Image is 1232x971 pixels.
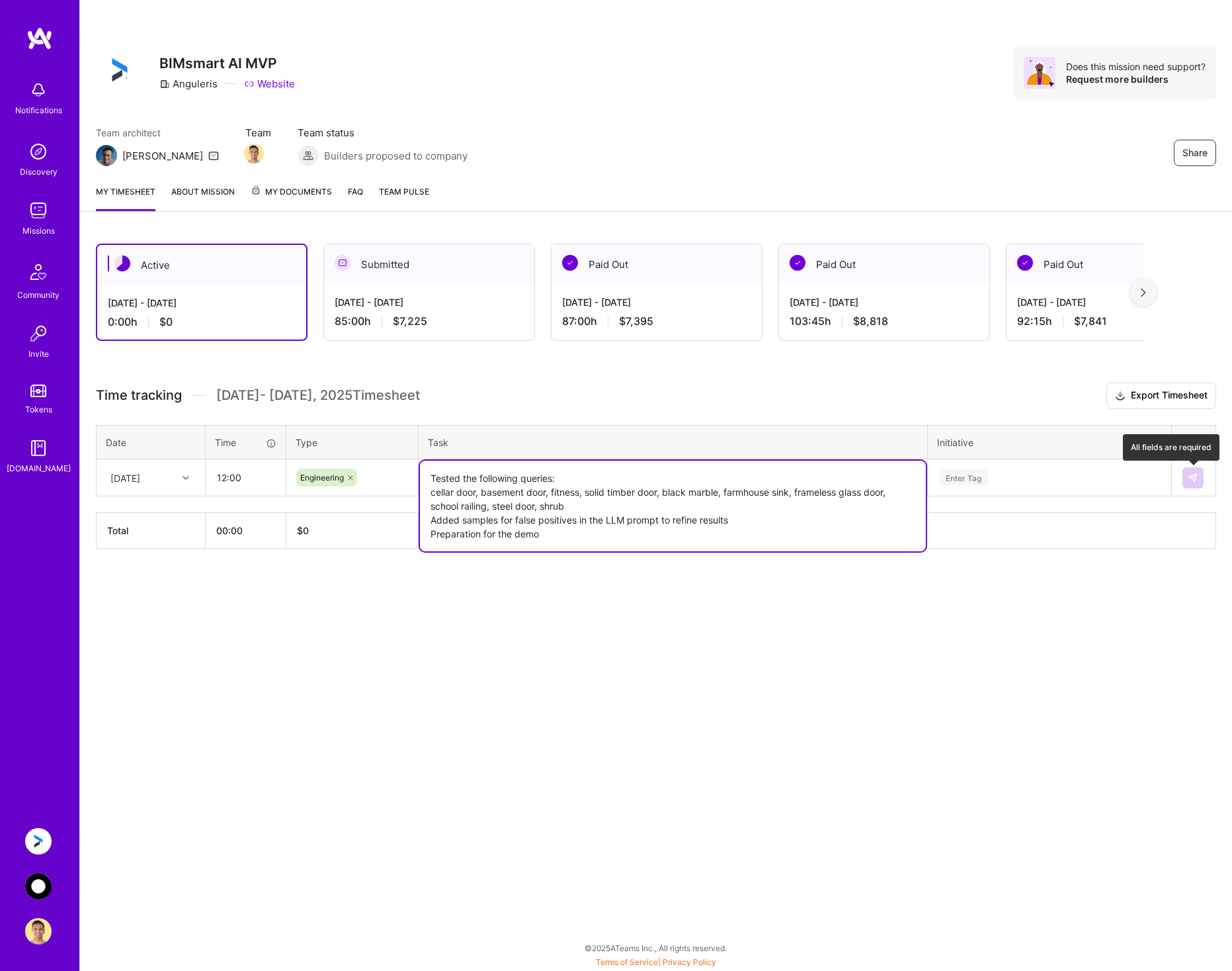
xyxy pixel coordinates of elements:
[159,55,295,71] h3: BIMsmart AI MVP
[110,471,140,485] div: [DATE]
[251,185,332,211] a: My Documents
[159,315,173,329] span: $0
[335,255,350,271] img: Submitted
[393,314,427,328] span: $7,225
[28,347,49,361] div: Invite
[97,245,306,285] div: Active
[183,475,189,481] i: icon Chevron
[26,26,53,50] img: logo
[244,77,295,91] a: Website
[208,150,219,161] i: icon Mail
[286,425,419,459] th: Type
[939,467,988,488] div: Enter Tag
[1017,295,1206,309] div: [DATE] - [DATE]
[216,387,420,404] span: [DATE] - [DATE] , 2025 Timesheet
[552,244,762,285] div: Paid Out
[215,436,276,449] div: Time
[790,295,979,309] div: [DATE] - [DATE]
[79,931,1232,964] div: © 2025 ATeams Inc., All rights reserved.
[1141,288,1146,297] img: right
[298,126,468,140] span: Team status
[159,79,170,89] i: icon CompanyGray
[779,244,989,285] div: Paid Out
[335,295,524,309] div: [DATE] - [DATE]
[324,149,468,163] span: Builders proposed to company
[298,145,319,166] img: Builders proposed to company
[619,314,653,328] span: $7,395
[853,314,888,328] span: $8,818
[562,255,578,271] img: Paid Out
[1017,314,1206,328] div: 92:15 h
[108,315,296,329] div: 0:00 h
[324,244,534,285] div: Submitted
[937,435,1162,450] div: Initiative
[20,165,58,179] div: Discovery
[596,957,658,967] a: Terms of Service
[562,295,751,309] div: [DATE] - [DATE]
[1174,140,1216,166] button: Share
[25,402,52,416] div: Tokens
[1017,255,1033,271] img: Paid Out
[22,256,54,288] img: Community
[96,387,182,404] span: Time tracking
[1188,473,1198,483] img: Submit
[206,460,285,495] input: HH:MM
[97,425,206,459] th: Date
[790,255,805,271] img: Paid Out
[1066,60,1206,73] div: Does this mission need support?
[25,138,52,165] img: discovery
[159,77,218,91] div: Anguleris
[1115,389,1126,403] i: icon Download
[22,224,55,238] div: Missions
[97,513,206,549] th: Total
[25,918,52,945] img: User Avatar
[96,185,155,211] a: My timesheet
[245,126,271,140] span: Team
[348,185,363,211] a: FAQ
[1024,57,1055,89] img: Avatar
[206,513,286,549] th: 00:00
[22,828,55,855] a: Anguleris: BIMsmart AI MVP
[1006,244,1217,285] div: Paid Out
[25,197,52,224] img: teamwork
[25,77,52,103] img: bell
[22,873,55,900] a: AnyTeam: Team for AI-Powered Sales Platform
[379,185,429,211] a: Team Pulse
[245,142,263,165] a: Team Member Avatar
[17,288,60,302] div: Community
[1182,146,1208,160] span: Share
[596,957,716,967] span: |
[1066,73,1206,85] div: Request more builders
[790,314,979,328] div: 103:45 h
[25,873,52,900] img: AnyTeam: Team for AI-Powered Sales Platform
[335,314,524,328] div: 85:00 h
[379,187,429,197] span: Team Pulse
[419,425,928,459] th: Task
[562,314,751,328] div: 87:00 h
[420,461,926,551] textarea: Tested the following queries: cellar door, basement door, fitness, solid timber door, black marbl...
[171,185,235,211] a: About Mission
[96,46,144,94] img: Company Logo
[96,145,117,166] img: Team Architect
[22,918,55,945] a: User Avatar
[7,461,71,475] div: [DOMAIN_NAME]
[1106,383,1216,409] button: Export Timesheet
[122,149,203,163] div: [PERSON_NAME]
[297,525,309,536] span: $ 0
[15,103,62,117] div: Notifications
[25,828,52,855] img: Anguleris: BIMsmart AI MVP
[244,144,264,163] img: Team Member Avatar
[251,185,332,199] span: My Documents
[25,435,52,461] img: guide book
[30,385,46,397] img: tokens
[300,473,344,483] span: Engineering
[1074,314,1107,328] span: $7,841
[25,320,52,347] img: Invite
[114,255,130,271] img: Active
[663,957,716,967] a: Privacy Policy
[108,296,296,310] div: [DATE] - [DATE]
[96,126,219,140] span: Team architect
